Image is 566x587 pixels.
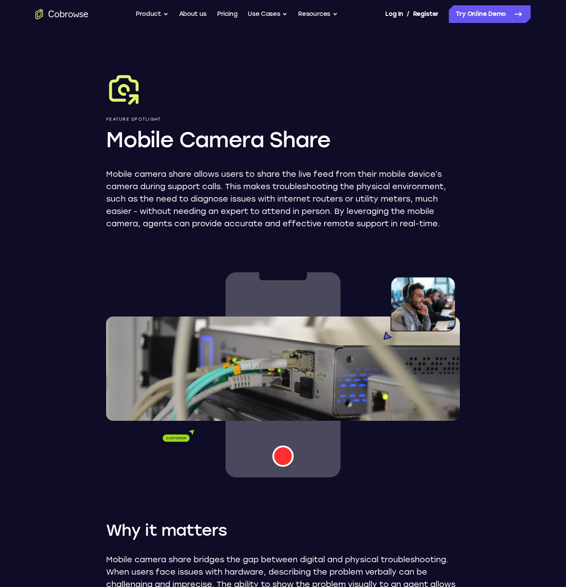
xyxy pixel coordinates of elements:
[248,5,287,23] button: Use Cases
[413,5,439,23] a: Register
[407,9,409,19] span: /
[106,126,460,154] h1: Mobile Camera Share
[106,520,460,541] h2: Why it matters
[385,5,403,23] a: Log In
[106,71,141,106] img: Mobile Camera Share
[106,272,460,477] img: Window wireframes with cobrowse components
[449,5,531,23] a: Try Online Demo
[35,9,88,19] a: Go to the home page
[217,5,237,23] a: Pricing
[298,5,338,23] button: Resources
[136,5,168,23] button: Product
[106,168,460,230] p: Mobile camera share allows users to share the live feed from their mobile device’s camera during ...
[179,5,207,23] a: About us
[106,117,460,122] p: Feature Spotlight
